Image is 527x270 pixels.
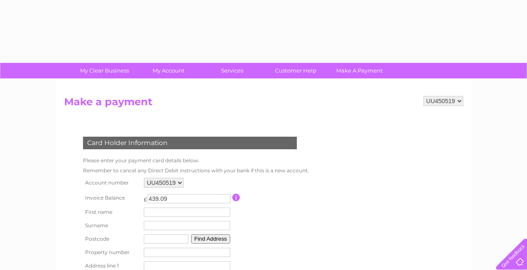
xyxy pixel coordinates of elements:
[70,63,139,78] a: My Clear Business
[81,232,142,246] th: Postcode
[81,246,142,259] th: Property number
[81,205,142,219] th: First name
[64,96,463,112] h2: Make a payment
[134,63,203,78] a: My Account
[81,176,142,190] th: Account number
[191,234,231,244] button: Find Address
[83,137,297,149] div: Card Holder Information
[81,190,142,205] th: Invoice Balance
[232,194,240,201] input: Information
[81,156,311,166] td: Please enter your payment card details below.
[197,63,267,78] a: Services
[81,166,311,176] td: Remember to cancel any Direct Debit instructions with your bank if this is a new account.
[261,63,330,78] a: Customer Help
[81,219,142,232] th: Surname
[325,63,394,78] a: Make A Payment
[144,192,147,202] td: £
